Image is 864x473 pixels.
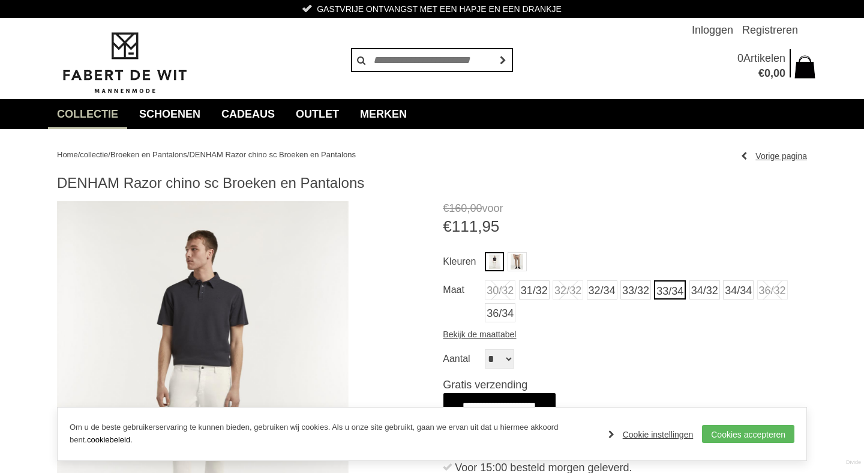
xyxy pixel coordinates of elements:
[773,67,785,79] span: 00
[723,280,754,300] a: 34/34
[57,174,807,192] h1: DENHAM Razor chino sc Broeken en Pantalons
[70,421,596,447] p: Om u de beste gebruikerservaring te kunnen bieden, gebruiken wij cookies. Als u onze site gebruik...
[443,201,807,216] span: voor
[452,217,478,235] span: 111
[489,255,500,269] img: DENHAM Razor chino sc Broeken en Pantalons
[758,67,764,79] span: €
[702,425,794,443] a: Cookies accepteren
[770,67,773,79] span: ,
[620,280,651,300] a: 33/32
[482,217,499,235] span: 95
[692,18,733,42] a: Inloggen
[187,150,190,159] span: /
[48,99,127,129] a: collectie
[80,150,108,159] a: collectie
[470,202,482,214] span: 00
[443,252,807,274] ul: Kleuren
[764,67,770,79] span: 0
[846,455,861,470] a: Divide
[443,379,527,391] span: Gratis verzending
[130,99,209,129] a: Schoenen
[654,280,686,300] a: 33/34
[110,150,187,159] a: Broeken en Pantalons
[467,202,470,214] span: ,
[443,280,807,325] ul: Maat
[78,150,80,159] span: /
[108,150,110,159] span: /
[485,303,515,322] a: 36/34
[212,99,284,129] a: Cadeaus
[351,99,416,129] a: Merken
[57,31,192,95] img: Fabert de Wit
[608,426,694,444] a: Cookie instellingen
[57,150,78,159] a: Home
[189,150,355,159] a: DENHAM Razor chino sc Broeken en Pantalons
[511,254,523,270] img: DENHAM Razor chino sc Broeken en Pantalons
[519,280,550,300] a: 31/32
[478,217,482,235] span: ,
[743,52,785,64] span: Artikelen
[443,325,516,343] a: Bekijk de maattabel
[742,18,798,42] a: Registreren
[741,147,807,165] a: Vorige pagina
[443,349,485,369] label: Aantal
[737,52,743,64] span: 0
[443,202,449,214] span: €
[443,217,451,235] span: €
[689,280,720,300] a: 34/32
[587,280,617,300] a: 32/34
[87,435,130,444] a: cookiebeleid
[449,202,467,214] span: 160
[287,99,348,129] a: Outlet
